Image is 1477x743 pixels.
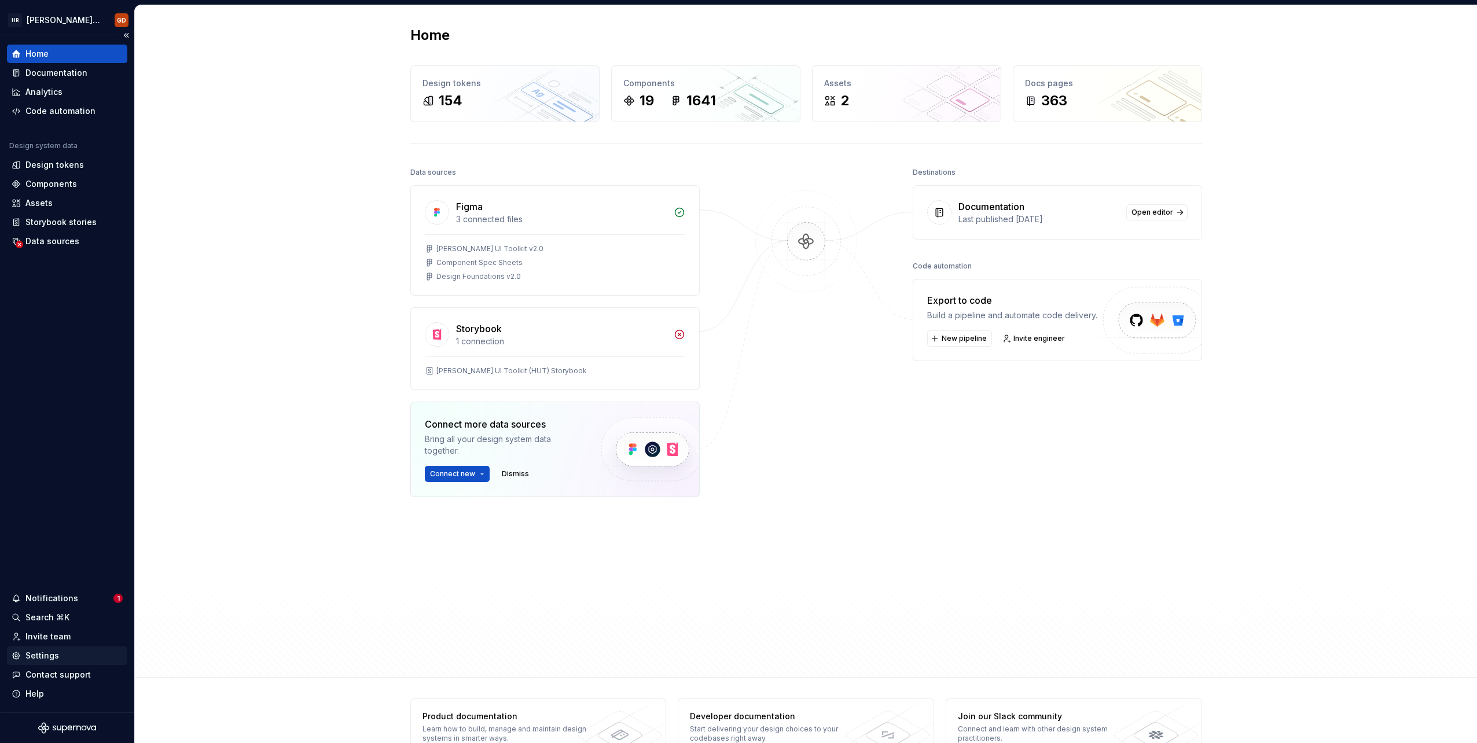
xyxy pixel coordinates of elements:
[7,665,127,684] button: Contact support
[25,86,63,98] div: Analytics
[824,78,989,89] div: Assets
[117,16,126,25] div: GD
[422,78,587,89] div: Design tokens
[25,178,77,190] div: Components
[1025,78,1190,89] div: Docs pages
[25,159,84,171] div: Design tokens
[7,232,127,251] a: Data sources
[690,724,858,743] div: Start delivering your design choices to your codebases right away.
[640,91,654,110] div: 19
[7,45,127,63] a: Home
[7,646,127,665] a: Settings
[942,334,987,343] span: New pipeline
[999,330,1070,347] a: Invite engineer
[7,64,127,82] a: Documentation
[840,91,849,110] div: 2
[686,91,716,110] div: 1641
[913,258,972,274] div: Code automation
[25,631,71,642] div: Invite team
[113,594,123,603] span: 1
[430,469,475,479] span: Connect new
[25,67,87,79] div: Documentation
[9,141,78,150] div: Design system data
[497,466,534,482] button: Dismiss
[7,608,127,627] button: Search ⌘K
[7,213,127,231] a: Storybook stories
[25,688,44,700] div: Help
[7,156,127,174] a: Design tokens
[410,65,600,122] a: Design tokens154
[25,197,53,209] div: Assets
[118,27,134,43] button: Collapse sidebar
[1013,334,1065,343] span: Invite engineer
[7,589,127,608] button: Notifications1
[927,293,1097,307] div: Export to code
[958,200,1024,214] div: Documentation
[456,336,667,347] div: 1 connection
[611,65,800,122] a: Components191641
[812,65,1001,122] a: Assets2
[1131,208,1173,217] span: Open editor
[410,164,456,181] div: Data sources
[436,258,523,267] div: Component Spec Sheets
[456,214,667,225] div: 3 connected files
[1013,65,1202,122] a: Docs pages363
[27,14,101,26] div: [PERSON_NAME] UI Toolkit (HUT)
[958,711,1126,722] div: Join our Slack community
[623,78,788,89] div: Components
[436,366,587,376] div: [PERSON_NAME] UI Toolkit (HUT) Storybook
[410,307,700,390] a: Storybook1 connection[PERSON_NAME] UI Toolkit (HUT) Storybook
[422,724,591,743] div: Learn how to build, manage and maintain design systems in smarter ways.
[25,650,59,661] div: Settings
[25,669,91,681] div: Contact support
[690,711,858,722] div: Developer documentation
[25,105,95,117] div: Code automation
[422,711,591,722] div: Product documentation
[410,26,450,45] h2: Home
[25,593,78,604] div: Notifications
[7,627,127,646] a: Invite team
[927,310,1097,321] div: Build a pipeline and automate code delivery.
[7,685,127,703] button: Help
[502,469,529,479] span: Dismiss
[439,91,462,110] div: 154
[425,417,581,431] div: Connect more data sources
[425,433,581,457] div: Bring all your design system data together.
[25,48,49,60] div: Home
[456,200,483,214] div: Figma
[1126,204,1188,220] a: Open editor
[436,244,543,253] div: [PERSON_NAME] UI Toolkit v2.0
[1041,91,1067,110] div: 363
[25,612,69,623] div: Search ⌘K
[927,330,992,347] button: New pipeline
[7,194,127,212] a: Assets
[38,722,96,734] svg: Supernova Logo
[958,214,1119,225] div: Last published [DATE]
[25,236,79,247] div: Data sources
[958,724,1126,743] div: Connect and learn with other design system practitioners.
[913,164,956,181] div: Destinations
[8,13,22,27] div: HR
[410,185,700,296] a: Figma3 connected files[PERSON_NAME] UI Toolkit v2.0Component Spec SheetsDesign Foundations v2.0
[25,216,97,228] div: Storybook stories
[7,83,127,101] a: Analytics
[456,322,502,336] div: Storybook
[2,8,132,32] button: HR[PERSON_NAME] UI Toolkit (HUT)GD
[7,102,127,120] a: Code automation
[436,272,521,281] div: Design Foundations v2.0
[425,466,490,482] button: Connect new
[7,175,127,193] a: Components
